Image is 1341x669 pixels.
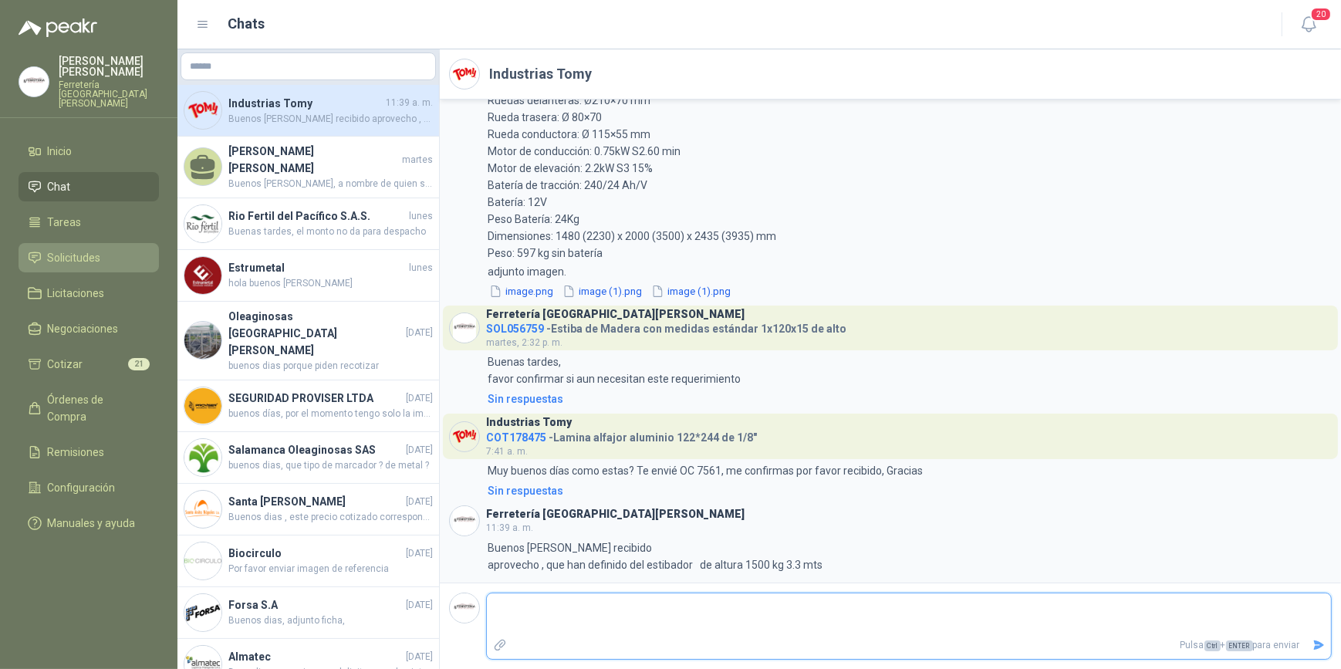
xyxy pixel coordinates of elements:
[48,479,116,496] span: Configuración
[48,391,144,425] span: Órdenes de Compra
[228,225,433,239] span: Buenas tardes, el monto no da para despacho
[184,257,221,294] img: Company Logo
[409,261,433,275] span: lunes
[184,387,221,424] img: Company Logo
[48,356,83,373] span: Cotizar
[177,302,439,380] a: Company LogoOleaginosas [GEOGRAPHIC_DATA][PERSON_NAME][DATE]buenos dias porque piden recotizar
[228,208,406,225] h4: Rio Fertil del Pacífico S.A.S.
[486,310,745,319] h3: Ferretería [GEOGRAPHIC_DATA][PERSON_NAME]
[48,320,119,337] span: Negociaciones
[486,431,546,444] span: COT178475
[488,539,823,573] p: Buenos [PERSON_NAME] recibido aprovecho , que han definido del estibador de altura 1500 kg 3.3 mts
[513,632,1306,659] p: Pulsa + para enviar
[184,542,221,579] img: Company Logo
[59,80,159,108] p: Ferretería [GEOGRAPHIC_DATA][PERSON_NAME]
[488,283,555,299] button: image.png
[228,390,403,407] h4: SEGURIDAD PROVISER LTDA
[184,92,221,129] img: Company Logo
[1226,640,1253,651] span: ENTER
[177,536,439,587] a: Company LogoBiocirculo[DATE]Por favor enviar imagen de referencia
[19,438,159,467] a: Remisiones
[48,285,105,302] span: Licitaciones
[406,546,433,561] span: [DATE]
[228,458,433,473] span: buenos dias, que tipo de marcador ? de metal ?
[409,209,433,224] span: lunes
[228,13,265,35] h1: Chats
[228,441,403,458] h4: Salamanca Oleaginosas SAS
[450,422,479,451] img: Company Logo
[1306,632,1332,659] button: Enviar
[19,473,159,502] a: Configuración
[228,143,399,177] h4: [PERSON_NAME] [PERSON_NAME]
[177,137,439,198] a: [PERSON_NAME] [PERSON_NAME]martesBuenos [PERSON_NAME], a nombre de quien sale la cotizacion ?
[177,250,439,302] a: Company LogoEstrumetalluneshola buenos [PERSON_NAME]
[486,337,562,348] span: martes, 2:32 p. m.
[48,178,71,195] span: Chat
[19,385,159,431] a: Órdenes de Compra
[228,596,403,613] h4: Forsa S.A
[19,172,159,201] a: Chat
[184,594,221,631] img: Company Logo
[1295,11,1322,39] button: 20
[406,495,433,509] span: [DATE]
[1310,7,1332,22] span: 20
[1204,640,1221,651] span: Ctrl
[228,177,433,191] span: Buenos [PERSON_NAME], a nombre de quien sale la cotizacion ?
[486,522,533,533] span: 11:39 a. m.
[184,205,221,242] img: Company Logo
[486,446,528,457] span: 7:41 a. m.
[177,198,439,250] a: Company LogoRio Fertil del Pacífico S.A.S.lunesBuenas tardes, el monto no da para despacho
[488,462,923,479] p: Muy buenos días como estas? Te envié OC 7561, me confirmas por favor recibido, Gracias
[487,632,513,659] label: Adjuntar archivos
[228,493,403,510] h4: Santa [PERSON_NAME]
[228,648,403,665] h4: Almatec
[228,407,433,421] span: buenos días, por el momento tengo solo la imagen porque se mandan a fabricar
[450,313,479,343] img: Company Logo
[128,358,150,370] span: 21
[19,243,159,272] a: Solicitudes
[486,319,846,333] h4: - Estiba de Madera con medidas estándar 1x120x15 de alto
[486,427,757,442] h4: - Lamina alfajor aluminio 122*244 de 1/8"
[48,214,82,231] span: Tareas
[486,323,544,335] span: SOL056759
[450,506,479,536] img: Company Logo
[402,153,433,167] span: martes
[228,276,433,291] span: hola buenos [PERSON_NAME]
[228,95,383,112] h4: Industrias Tomy
[406,443,433,458] span: [DATE]
[48,444,105,461] span: Remisiones
[177,85,439,137] a: Company LogoIndustrias Tomy11:39 a. m.Buenos [PERSON_NAME] recibido aprovecho , que han definido ...
[19,19,97,37] img: Logo peakr
[19,350,159,379] a: Cotizar21
[19,279,159,308] a: Licitaciones
[19,314,159,343] a: Negociaciones
[228,308,403,359] h4: Oleaginosas [GEOGRAPHIC_DATA][PERSON_NAME]
[184,322,221,359] img: Company Logo
[177,380,439,432] a: Company LogoSEGURIDAD PROVISER LTDA[DATE]buenos días, por el momento tengo solo la imagen porque ...
[450,593,479,623] img: Company Logo
[48,143,73,160] span: Inicio
[486,418,572,427] h3: Industrias Tomy
[19,67,49,96] img: Company Logo
[184,439,221,476] img: Company Logo
[48,515,136,532] span: Manuales y ayuda
[485,390,1332,407] a: Sin respuestas
[406,391,433,406] span: [DATE]
[228,112,433,127] span: Buenos [PERSON_NAME] recibido aprovecho , que han definido del estibador de altura 1500 kg 3.3 mts
[228,613,433,628] span: Buenos dias, adjunto ficha,
[406,598,433,613] span: [DATE]
[406,650,433,664] span: [DATE]
[228,359,433,373] span: buenos dias porque piden recotizar
[489,63,592,85] h2: Industrias Tomy
[184,491,221,528] img: Company Logo
[488,390,563,407] div: Sin respuestas
[177,587,439,639] a: Company LogoForsa S.A[DATE]Buenos dias, adjunto ficha,
[177,484,439,536] a: Company LogoSanta [PERSON_NAME][DATE]Buenos dias , este precio cotizado corresponde a promocion d...
[488,482,563,499] div: Sin respuestas
[59,56,159,77] p: [PERSON_NAME] [PERSON_NAME]
[485,482,1332,499] a: Sin respuestas
[177,432,439,484] a: Company LogoSalamanca Oleaginosas SAS[DATE]buenos dias, que tipo de marcador ? de metal ?
[19,509,159,538] a: Manuales y ayuda
[19,208,159,237] a: Tareas
[488,353,741,387] p: Buenas tardes, favor confirmar si aun necesitan este requerimiento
